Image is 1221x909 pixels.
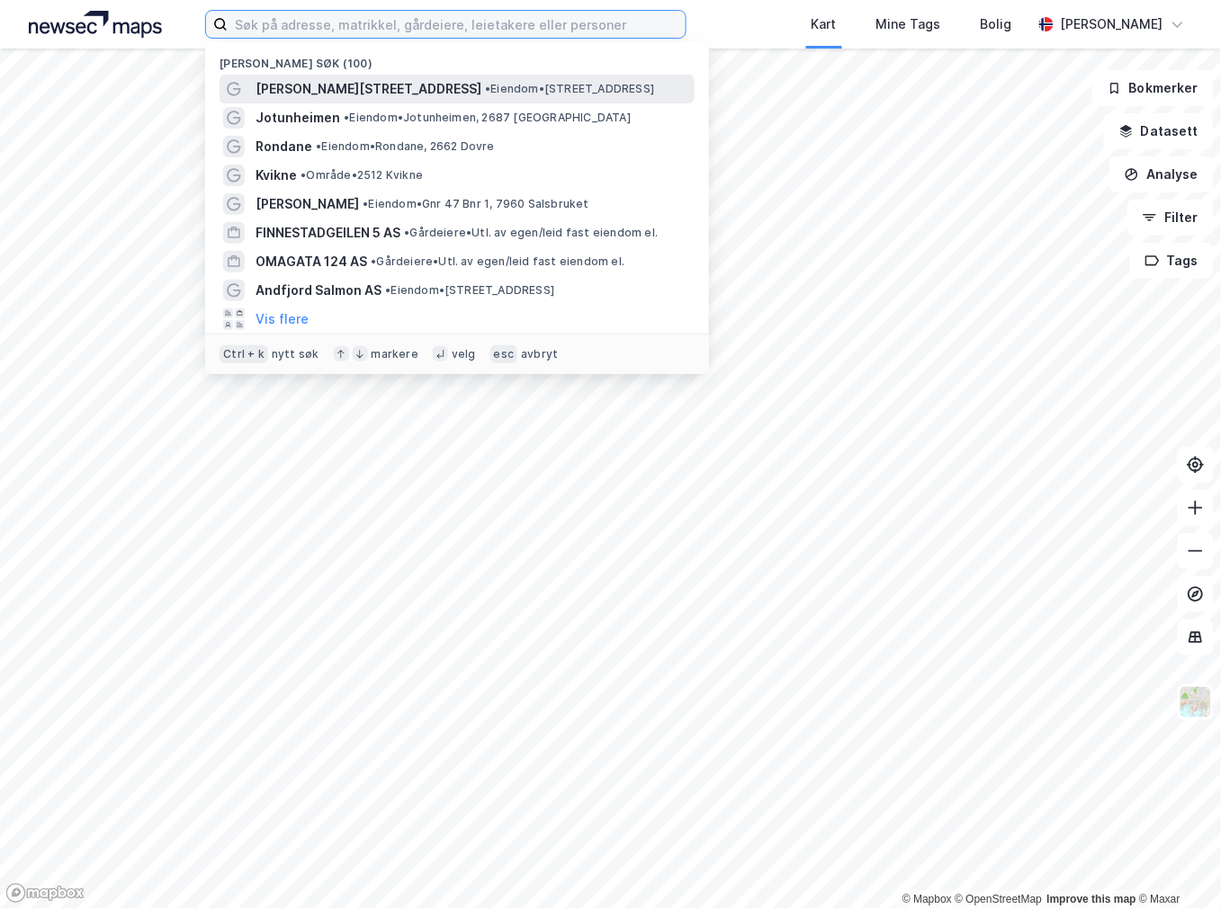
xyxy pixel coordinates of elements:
[1061,13,1163,35] div: [PERSON_NAME]
[256,280,382,301] span: Andfjord Salmon AS
[372,347,418,361] div: markere
[371,254,376,268] span: •
[256,165,297,186] span: Kvikne
[1130,243,1214,279] button: Tags
[485,82,654,96] span: Eiendom • [STREET_ADDRESS]
[228,11,686,38] input: Søk på adresse, matrikkel, gårdeiere, leietakere eller personer
[1131,823,1221,909] div: Kontrollprogram for chat
[363,197,368,210] span: •
[404,226,658,240] span: Gårdeiere • Utl. av egen/leid fast eiendom el.
[812,13,837,35] div: Kart
[256,136,312,157] span: Rondane
[256,222,400,244] span: FINNESTADGEILEN 5 AS
[452,347,476,361] div: velg
[956,894,1043,906] a: OpenStreetMap
[256,193,359,215] span: [PERSON_NAME]
[5,883,85,904] a: Mapbox homepage
[316,139,495,154] span: Eiendom • Rondane, 2662 Dovre
[1131,823,1221,909] iframe: Chat Widget
[981,13,1012,35] div: Bolig
[902,894,952,906] a: Mapbox
[485,82,490,95] span: •
[385,283,554,298] span: Eiendom • [STREET_ADDRESS]
[344,111,631,125] span: Eiendom • Jotunheimen, 2687 [GEOGRAPHIC_DATA]
[301,168,306,182] span: •
[1104,113,1214,149] button: Datasett
[29,11,162,38] img: logo.a4113a55bc3d86da70a041830d287a7e.svg
[344,111,349,124] span: •
[385,283,391,297] span: •
[1179,685,1213,719] img: Z
[1092,70,1214,106] button: Bokmerker
[876,13,941,35] div: Mine Tags
[272,347,319,361] div: nytt søk
[256,78,481,100] span: [PERSON_NAME][STREET_ADDRESS]
[521,347,558,361] div: avbryt
[316,139,321,153] span: •
[256,107,340,129] span: Jotunheimen
[371,254,624,269] span: Gårdeiere • Utl. av egen/leid fast eiendom el.
[205,42,709,75] div: [PERSON_NAME] søk (100)
[1109,156,1214,192] button: Analyse
[220,345,268,363] div: Ctrl + k
[1047,894,1136,906] a: Improve this map
[490,345,518,363] div: esc
[256,251,367,272] span: OMAGATA 124 AS
[1127,200,1214,236] button: Filter
[363,197,589,211] span: Eiendom • Gnr 47 Bnr 1, 7960 Salsbruket
[404,226,409,239] span: •
[256,308,309,330] button: Vis flere
[301,168,423,183] span: Område • 2512 Kvikne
